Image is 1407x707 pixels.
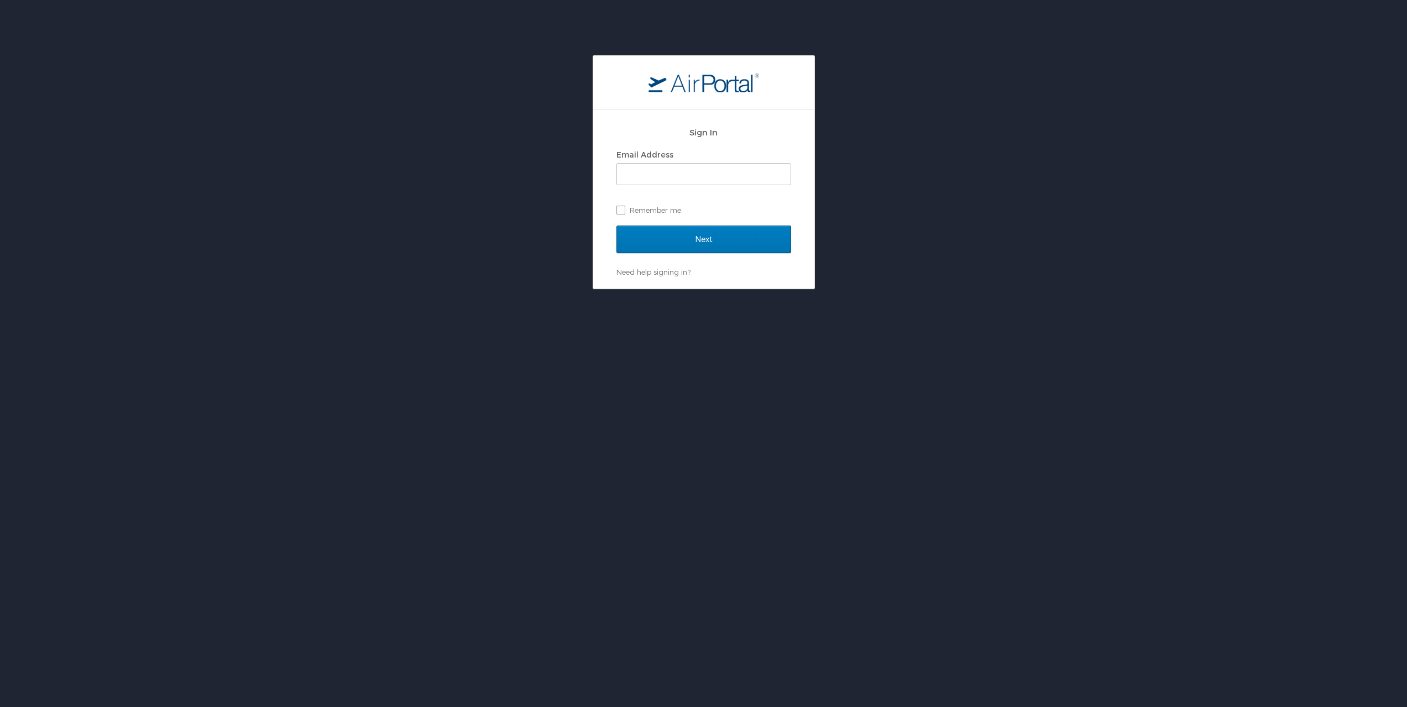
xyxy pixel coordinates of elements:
img: logo [648,72,759,92]
a: Need help signing in? [616,268,691,276]
h2: Sign In [616,126,791,139]
label: Email Address [616,150,673,159]
label: Remember me [616,202,791,218]
input: Next [616,226,791,253]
